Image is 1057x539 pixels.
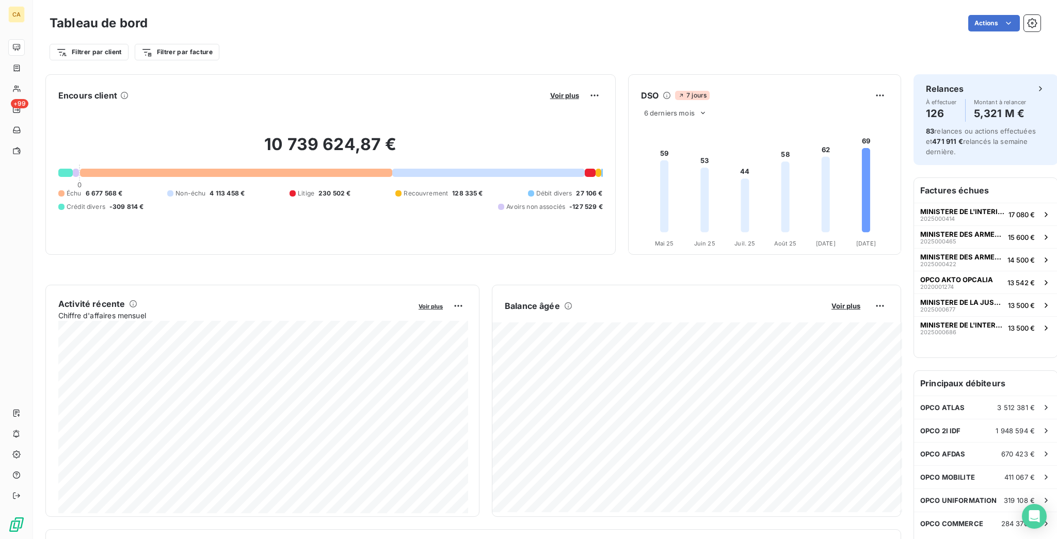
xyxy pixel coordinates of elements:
span: 3 512 381 € [997,403,1035,412]
span: Voir plus [419,303,443,310]
span: Débit divers [536,189,572,198]
span: 411 067 € [1004,473,1035,481]
span: 7 jours [675,91,710,100]
span: -309 814 € [109,202,144,211]
span: Litige [298,189,314,198]
span: 230 502 € [318,189,350,198]
h4: 5,321 M € [974,105,1027,122]
tspan: Juil. 25 [734,240,755,247]
span: 2025000686 [920,329,956,335]
span: relances ou actions effectuées et relancés la semaine dernière. [926,127,1036,156]
span: Avoirs non associés [506,202,565,211]
h3: Tableau de bord [50,14,148,32]
span: 13 542 € [1007,279,1035,287]
span: 2025000465 [920,238,956,244]
span: Montant à relancer [974,99,1027,105]
span: 2025000422 [920,261,956,267]
h4: 126 [926,105,957,122]
tspan: [DATE] [815,240,835,247]
span: 2020001274 [920,284,954,290]
span: Recouvrement [404,189,448,198]
div: Open Intercom Messenger [1022,504,1047,529]
span: OPCO COMMERCE [920,519,983,528]
span: 13 500 € [1008,324,1035,332]
span: 2025000677 [920,306,955,313]
span: 128 335 € [452,189,483,198]
tspan: Mai 25 [654,240,674,247]
tspan: [DATE] [856,240,876,247]
span: OPCO AKTO OPCALIA [920,275,993,284]
span: 670 423 € [1001,450,1035,458]
span: Non-échu [175,189,205,198]
span: MINISTERE DE L'INTERIEUR [920,321,1004,329]
span: 0 [77,181,82,189]
h6: Relances [926,83,964,95]
span: OPCO 2I IDF [920,427,961,435]
span: Crédit divers [67,202,105,211]
button: Actions [968,15,1020,31]
button: Voir plus [547,91,582,100]
h6: Balance âgée [505,300,560,312]
button: Filtrer par client [50,44,129,60]
img: Logo LeanPay [8,516,25,533]
button: Voir plus [828,301,863,311]
h6: Activité récente [58,298,125,310]
span: OPCO MOBILITE [920,473,975,481]
h2: 10 739 624,87 € [58,134,603,165]
h6: DSO [641,89,659,102]
span: OPCO ATLAS [920,403,965,412]
span: -127 529 € [569,202,603,211]
span: À effectuer [926,99,957,105]
span: 83 [926,127,934,135]
button: Filtrer par facture [135,44,219,60]
span: MINISTERE DES ARMEES / CMG [920,253,1003,261]
span: OPCO UNIFORMATION [920,496,997,504]
span: Chiffre d'affaires mensuel [58,310,411,321]
div: CA [8,6,25,23]
span: 1 948 594 € [996,427,1035,435]
span: 471 911 € [932,137,963,145]
span: 4 113 458 € [210,189,245,198]
span: 27 106 € [576,189,602,198]
span: 284 376 € [1001,519,1035,528]
span: Voir plus [831,302,860,310]
span: +99 [11,99,28,108]
span: 14 500 € [1007,256,1035,264]
tspan: Juin 25 [694,240,715,247]
span: 6 derniers mois [644,109,695,117]
span: OPCO AFDAS [920,450,966,458]
h6: Encours client [58,89,117,102]
span: Voir plus [550,91,579,100]
span: 2025000414 [920,216,955,222]
span: 319 108 € [1004,496,1035,504]
span: MINISTERE DES ARMEES / CMG [920,230,1004,238]
span: MINISTERE DE LA JUSTICE [920,298,1004,306]
span: 13 500 € [1008,301,1035,309]
span: Échu [67,189,82,198]
span: 17 080 € [1008,210,1035,219]
span: MINISTERE DE L'INTERIEUR [920,207,1004,216]
tspan: Août 25 [774,240,796,247]
span: 6 677 568 € [86,189,123,198]
button: Voir plus [415,301,446,311]
span: 15 600 € [1008,233,1035,241]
